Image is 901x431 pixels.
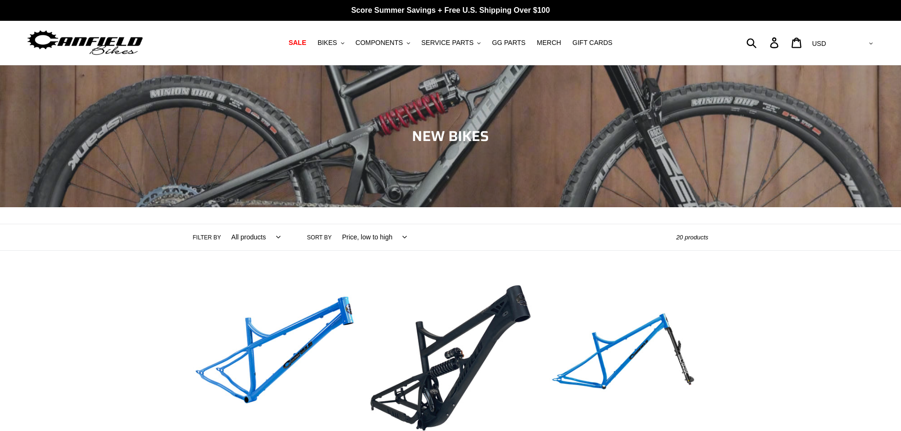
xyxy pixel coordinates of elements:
span: GG PARTS [492,39,525,47]
span: MERCH [537,39,561,47]
span: SERVICE PARTS [421,39,473,47]
a: SALE [284,36,311,49]
a: GG PARTS [487,36,530,49]
a: MERCH [532,36,566,49]
span: SALE [289,39,306,47]
img: Canfield Bikes [26,28,144,58]
span: COMPONENTS [356,39,403,47]
button: SERVICE PARTS [417,36,485,49]
input: Search [752,32,776,53]
span: 20 products [676,234,709,241]
a: GIFT CARDS [568,36,617,49]
button: COMPONENTS [351,36,415,49]
label: Filter by [193,233,221,242]
span: NEW BIKES [412,125,489,147]
button: BIKES [313,36,349,49]
label: Sort by [307,233,332,242]
span: BIKES [317,39,337,47]
span: GIFT CARDS [572,39,612,47]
